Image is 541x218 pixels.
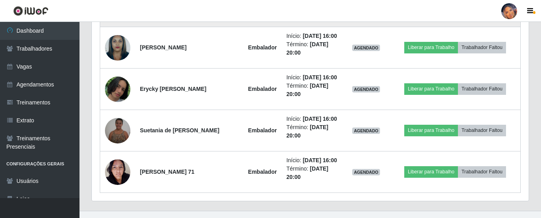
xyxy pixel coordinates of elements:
[303,33,337,39] time: [DATE] 16:00
[248,44,277,51] strong: Embalador
[286,82,337,98] li: Término:
[404,83,458,94] button: Liberar para Trabalho
[105,118,130,143] img: 1732824869480.jpeg
[286,32,337,40] li: Início:
[286,165,337,181] li: Término:
[404,42,458,53] button: Liberar para Trabalho
[303,157,337,163] time: [DATE] 16:00
[286,115,337,123] li: Início:
[286,156,337,165] li: Início:
[105,31,130,65] img: 1696894448805.jpeg
[352,128,380,134] span: AGENDADO
[303,74,337,81] time: [DATE] 16:00
[248,169,277,175] strong: Embalador
[404,125,458,136] button: Liberar para Trabalho
[286,123,337,140] li: Término:
[286,73,337,82] li: Início:
[248,127,277,134] strong: Embalador
[140,44,186,51] strong: [PERSON_NAME]
[404,166,458,177] button: Liberar para Trabalho
[13,6,48,16] img: CoreUI Logo
[140,169,194,175] strong: [PERSON_NAME] 71
[352,86,380,92] span: AGENDADO
[303,116,337,122] time: [DATE] 16:00
[458,125,506,136] button: Trabalhador Faltou
[458,83,506,94] button: Trabalhador Faltou
[105,155,130,189] img: 1743010927451.jpeg
[458,42,506,53] button: Trabalhador Faltou
[140,86,206,92] strong: Erycky [PERSON_NAME]
[352,45,380,51] span: AGENDADO
[248,86,277,92] strong: Embalador
[105,76,130,102] img: 1754681491245.jpeg
[286,40,337,57] li: Término:
[352,169,380,175] span: AGENDADO
[140,127,219,134] strong: Suetania de [PERSON_NAME]
[458,166,506,177] button: Trabalhador Faltou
